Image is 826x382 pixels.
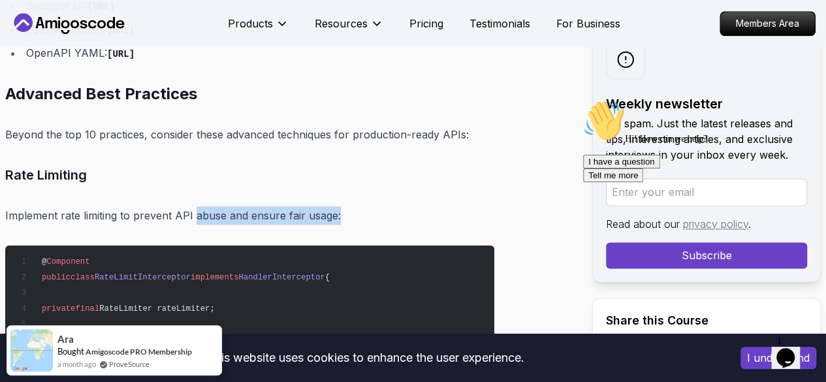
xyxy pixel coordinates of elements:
[5,74,65,88] button: Tell me more
[10,329,53,372] img: provesource social proof notification image
[238,273,325,282] span: HandlerInterceptor
[99,304,214,313] span: RateLimiter rateLimiter;
[740,347,816,369] button: Accept cookies
[109,358,150,370] a: ProveSource
[57,334,74,345] span: Ara
[556,16,620,31] a: For Business
[5,125,494,144] p: Beyond the top 10 practices, consider these advanced techniques for production-ready APIs:
[5,206,494,225] p: Implement rate limiting to prevent API abuse and ensure fair usage:
[5,39,129,49] span: Hi! How can we help?
[578,95,813,323] iframe: chat widget
[42,304,75,313] span: private
[5,5,47,47] img: :wave:
[75,304,99,313] span: final
[469,16,530,31] a: Testimonials
[191,273,239,282] span: implements
[42,273,71,282] span: public
[720,11,816,36] a: Members Area
[95,273,191,282] span: RateLimitInterceptor
[228,16,289,42] button: Products
[57,358,96,370] span: a month ago
[228,16,273,31] p: Products
[5,60,82,74] button: I have a question
[720,12,815,35] p: Members Area
[5,5,240,88] div: 👋Hi! How can we help?I have a questionTell me more
[86,347,192,357] a: Amigoscode PRO Membership
[771,330,813,369] iframe: chat widget
[107,49,135,59] code: [URL]
[315,16,383,42] button: Resources
[325,273,330,282] span: {
[315,16,368,31] p: Resources
[57,346,84,357] span: Bought
[10,343,721,372] div: This website uses cookies to enhance the user experience.
[42,257,46,266] span: @
[5,165,494,185] h3: Rate Limiting
[22,44,494,63] li: OpenAPI YAML:
[409,16,443,31] a: Pricing
[5,84,494,104] h2: Advanced Best Practices
[71,273,95,282] span: class
[46,257,89,266] span: Component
